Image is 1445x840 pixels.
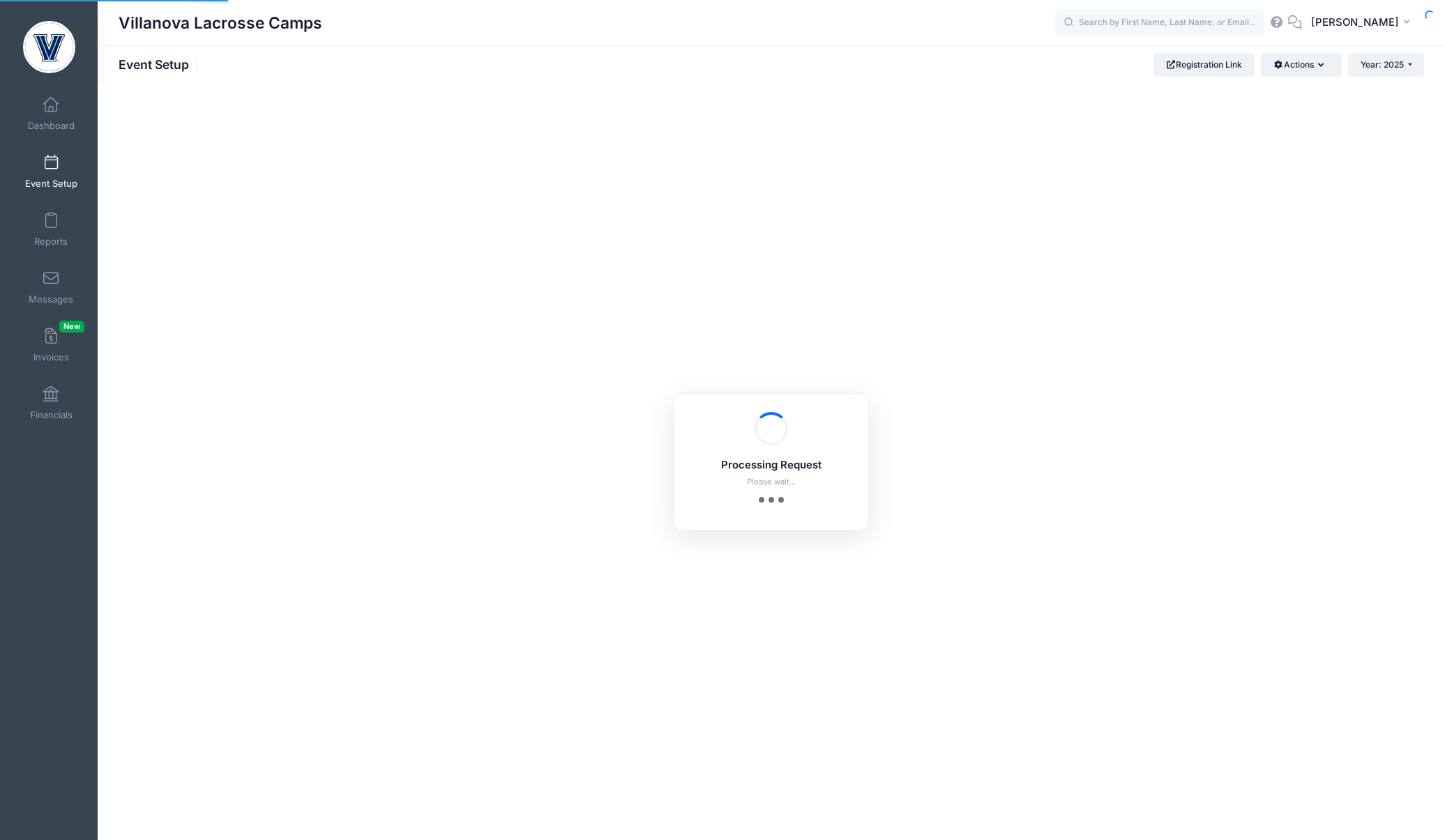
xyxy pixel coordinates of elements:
button: Year: 2025 [1348,53,1424,77]
h5: Processing Request [693,459,850,472]
span: Year: 2025 [1361,59,1404,70]
button: Actions [1261,53,1341,77]
span: Financials [30,409,73,421]
p: Please wait... [693,476,850,488]
a: Registration Link [1153,53,1255,77]
span: Messages [29,293,73,305]
a: InvoicesNew [18,321,84,369]
span: Event Setup [25,178,77,190]
span: Invoices [33,351,69,363]
a: Reports [18,205,84,254]
input: Search by First Name, Last Name, or Email... [1055,9,1264,37]
h1: Event Setup [119,57,201,72]
a: Dashboard [18,89,84,138]
button: [PERSON_NAME] [1302,7,1424,39]
a: Event Setup [18,147,84,196]
span: New [59,321,84,333]
span: Dashboard [28,120,75,132]
a: Messages [18,263,84,312]
a: Financials [18,379,84,427]
h1: Villanova Lacrosse Camps [119,7,322,39]
span: Reports [34,236,68,247]
span: [PERSON_NAME] [1311,15,1399,30]
img: Villanova Lacrosse Camps [23,21,75,73]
